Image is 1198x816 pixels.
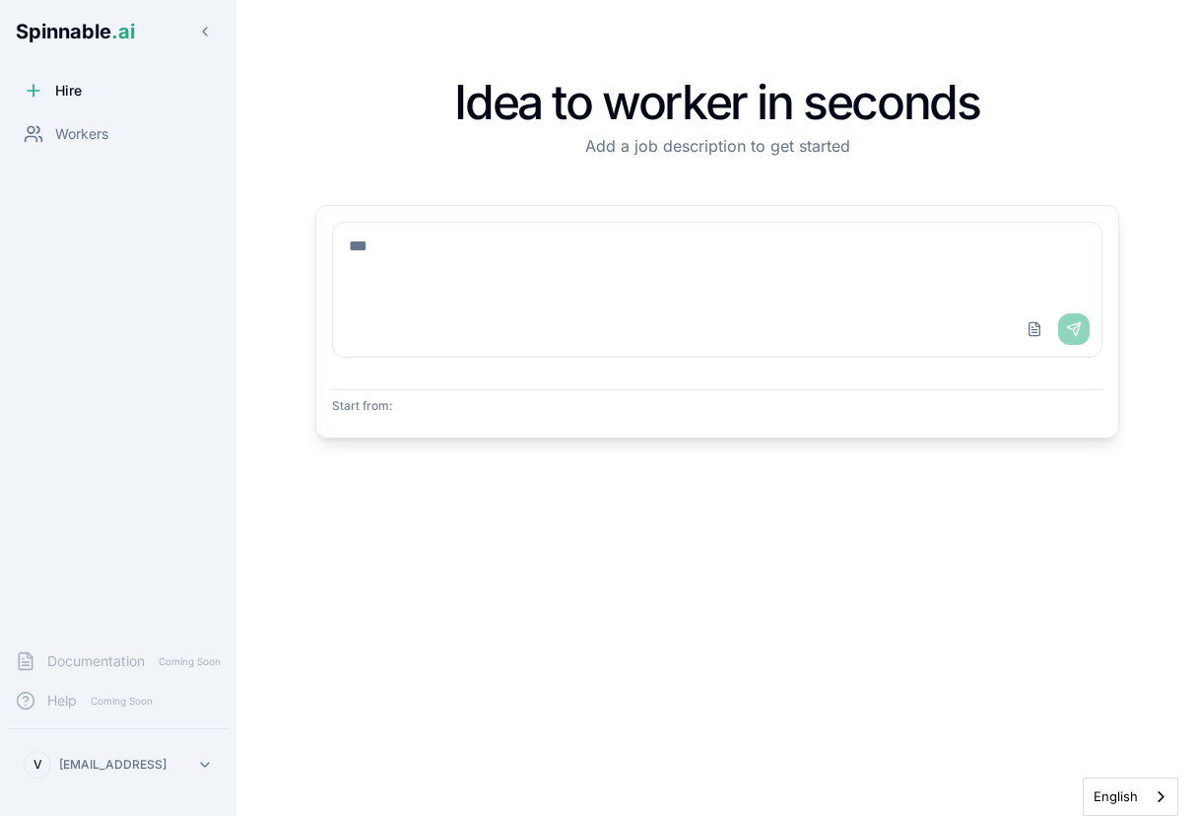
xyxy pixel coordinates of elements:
button: V[EMAIL_ADDRESS] [16,745,221,784]
a: English [1084,779,1177,815]
span: Spinnable [16,20,135,43]
p: Start from: [332,398,1102,414]
aside: Language selected: English [1083,778,1178,816]
span: Help [47,691,77,711]
span: Hire [55,81,82,101]
span: Documentation [47,651,145,671]
span: Coming Soon [153,652,227,671]
h1: Idea to worker in seconds [315,79,1119,126]
span: V [33,757,42,773]
span: Coming Soon [85,692,159,711]
p: [EMAIL_ADDRESS] [59,757,166,773]
p: Add a job description to get started [315,134,1119,158]
div: Language [1083,778,1178,816]
span: Workers [55,124,108,144]
span: .ai [111,20,135,43]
